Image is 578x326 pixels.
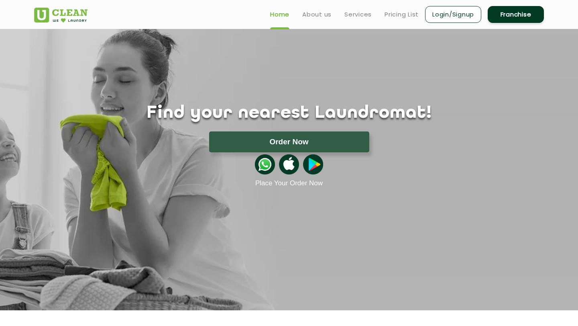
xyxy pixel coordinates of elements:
a: Home [270,10,289,19]
a: Pricing List [385,10,419,19]
img: playstoreicon.png [303,154,323,174]
img: UClean Laundry and Dry Cleaning [34,8,88,23]
img: apple-icon.png [279,154,299,174]
a: Franchise [488,6,544,23]
a: Login/Signup [425,6,481,23]
img: whatsappicon.png [255,154,275,174]
a: Place Your Order Now [255,179,323,187]
a: Services [344,10,372,19]
button: Order Now [209,131,369,152]
h1: Find your nearest Laundromat! [28,103,550,123]
a: About us [302,10,332,19]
